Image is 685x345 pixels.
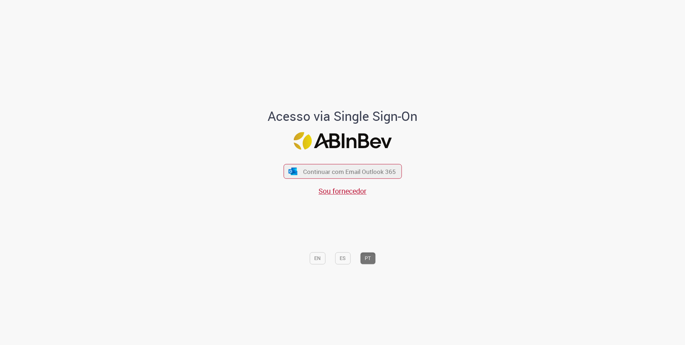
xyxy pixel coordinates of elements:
button: ES [335,252,350,264]
span: Continuar com Email Outlook 365 [303,167,396,176]
button: EN [310,252,325,264]
a: Sou fornecedor [318,186,367,196]
h1: Acesso via Single Sign-On [243,109,442,124]
img: Logo ABInBev [293,132,392,150]
button: ícone Azure/Microsoft 360 Continuar com Email Outlook 365 [283,164,402,179]
button: PT [360,252,375,264]
img: ícone Azure/Microsoft 360 [288,167,298,175]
